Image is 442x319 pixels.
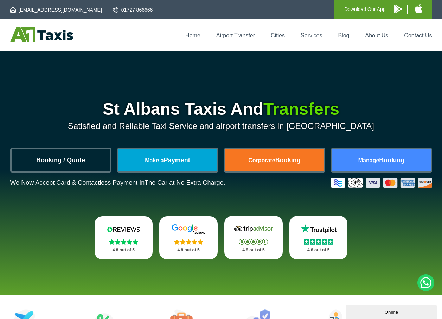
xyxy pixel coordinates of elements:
[271,32,285,38] a: Cities
[159,216,218,259] a: Google Stars 4.8 out of 5
[185,32,200,38] a: Home
[263,100,339,118] span: Transfers
[10,6,102,13] a: [EMAIL_ADDRESS][DOMAIN_NAME]
[12,149,110,171] a: Booking / Quote
[232,246,275,255] p: 4.8 out of 5
[225,149,324,171] a: CorporateBooking
[224,216,283,259] a: Tripadvisor Stars 4.8 out of 5
[289,216,348,259] a: Trustpilot Stars 4.8 out of 5
[216,32,255,38] a: Airport Transfer
[102,246,145,255] p: 4.8 out of 5
[297,246,340,255] p: 4.8 out of 5
[232,224,275,234] img: Tripadvisor
[365,32,389,38] a: About Us
[344,5,386,14] p: Download Our App
[174,239,203,245] img: Stars
[332,149,431,171] a: ManageBooking
[10,27,73,42] img: A1 Taxis St Albans LTD
[338,32,349,38] a: Blog
[404,32,432,38] a: Contact Us
[145,179,225,186] span: The Car at No Extra Charge.
[358,157,379,163] span: Manage
[102,224,145,234] img: Reviews.io
[109,239,138,245] img: Stars
[415,4,422,13] img: A1 Taxis iPhone App
[10,179,225,187] p: We Now Accept Card & Contactless Payment In
[346,304,438,319] iframe: chat widget
[145,157,164,163] span: Make a
[248,157,275,163] span: Corporate
[297,224,340,234] img: Trustpilot
[95,216,153,259] a: Reviews.io Stars 4.8 out of 5
[239,239,268,245] img: Stars
[10,121,432,131] p: Satisfied and Reliable Taxi Service and airport transfers in [GEOGRAPHIC_DATA]
[301,32,322,38] a: Services
[167,246,210,255] p: 4.8 out of 5
[304,239,333,245] img: Stars
[394,5,402,13] img: A1 Taxis Android App
[113,6,153,13] a: 01727 866666
[167,224,210,234] img: Google
[118,149,217,171] a: Make aPayment
[331,178,432,188] img: Credit And Debit Cards
[10,101,432,118] h1: St Albans Taxis And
